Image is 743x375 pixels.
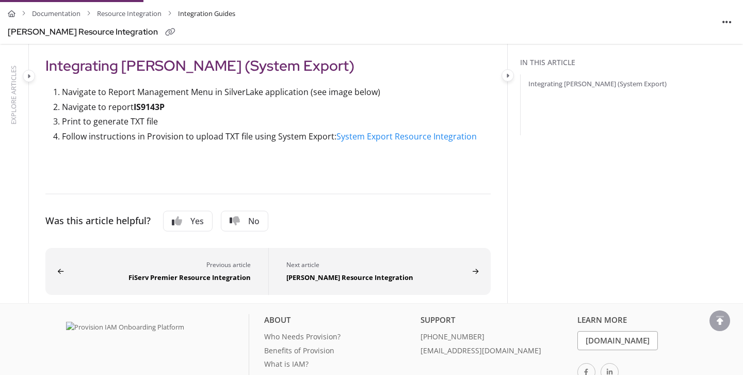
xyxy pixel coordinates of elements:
div: Learn More [577,314,726,331]
div: Was this article helpful? [45,214,151,228]
div: EXPLORE ARTICLES [8,66,19,124]
a: Resource Integration [97,6,161,21]
a: [EMAIL_ADDRESS][DOMAIN_NAME] [421,345,569,359]
p: Navigate to Report Management Menu in SilverLake application (see image below) [62,85,491,100]
button: Yes [163,211,213,231]
a: What is IAM? [264,358,413,372]
div: [PERSON_NAME] Resource Integration [286,270,469,283]
div: Previous article [68,260,251,270]
span: Integration Guides [178,6,235,21]
a: Home [8,6,15,21]
div: FiServ Premier Resource Integration [68,270,251,283]
button: No [221,211,268,231]
div: In this article [520,57,739,68]
a: Integrating [PERSON_NAME] (System Export) [528,79,667,89]
button: Category toggle [23,70,35,82]
p: Print to generate TXT file [62,114,491,129]
p: Follow instructions in Provision to upload TXT file using System Export: [62,129,491,144]
a: [DOMAIN_NAME] [577,331,658,350]
div: Next article [286,260,469,270]
button: Copy link of [162,24,179,41]
img: Provision IAM Onboarding Platform [66,322,195,332]
strong: IS9143P [134,101,165,113]
a: System Export Resource Integration [336,131,477,142]
p: Navigate to report [62,100,491,115]
button: Jack Henry Symitar Resource Integration [268,248,491,295]
button: FiServ Premier Resource Integration [45,248,268,295]
a: Benefits of Provision [264,345,413,359]
button: Category toggle [502,69,514,82]
h2: Integrating [PERSON_NAME] (System Export) [45,55,491,76]
div: About [264,314,413,331]
div: Support [421,314,569,331]
a: Who Needs Provision? [264,331,413,345]
a: [PHONE_NUMBER] [421,331,569,345]
a: Documentation [32,6,80,21]
button: Article more options [719,13,735,30]
div: scroll to top [709,310,730,331]
div: [PERSON_NAME] Resource Integration [8,25,158,40]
